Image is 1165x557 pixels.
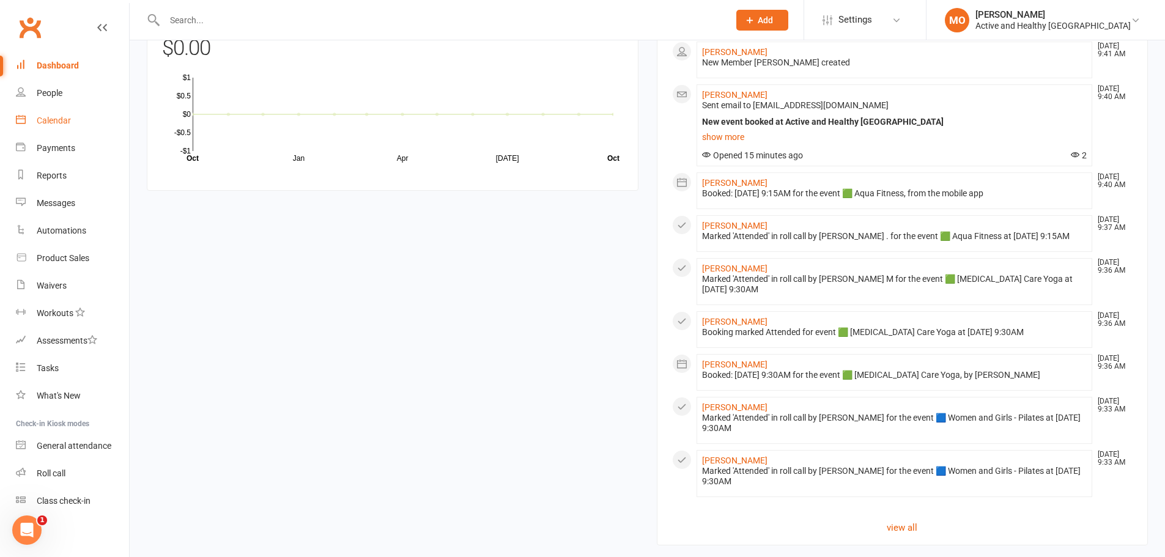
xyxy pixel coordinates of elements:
div: Booking marked Attended for event 🟩 [MEDICAL_DATA] Care Yoga at [DATE] 9:30AM [702,327,1087,338]
time: [DATE] 9:37 AM [1092,216,1132,232]
a: What's New [16,382,129,410]
div: Messages [37,198,75,208]
a: [PERSON_NAME] [702,221,767,231]
a: Clubworx [15,12,45,43]
div: Marked 'Attended' in roll call by [PERSON_NAME] . for the event 🟩 Aqua Fitness at [DATE] 9:15AM [702,231,1087,242]
div: Booked: [DATE] 9:30AM for the event 🟩 [MEDICAL_DATA] Care Yoga, by [PERSON_NAME] [702,370,1087,380]
time: [DATE] 9:41 AM [1092,42,1132,58]
a: Assessments [16,327,129,355]
button: Add [736,10,788,31]
div: [PERSON_NAME] [975,9,1131,20]
div: Class check-in [37,496,91,506]
time: [DATE] 9:36 AM [1092,312,1132,328]
div: Roll call [37,468,65,478]
span: Opened 15 minutes ago [702,150,803,160]
time: [DATE] 9:36 AM [1092,259,1132,275]
div: Product Sales [37,253,89,263]
a: Tasks [16,355,129,382]
span: Add [758,15,773,25]
a: Payments [16,135,129,162]
div: Active and Healthy [GEOGRAPHIC_DATA] [975,20,1131,31]
time: [DATE] 9:36 AM [1092,355,1132,371]
div: Dashboard [37,61,79,70]
a: People [16,79,129,107]
span: Sent email to [EMAIL_ADDRESS][DOMAIN_NAME] [702,100,889,110]
div: New Member [PERSON_NAME] created [702,57,1087,68]
a: Calendar [16,107,129,135]
a: [PERSON_NAME] [702,456,767,465]
time: [DATE] 9:33 AM [1092,451,1132,467]
a: [PERSON_NAME] [702,402,767,412]
div: Marked 'Attended' in roll call by [PERSON_NAME] M for the event 🟩 [MEDICAL_DATA] Care Yoga at [DA... [702,274,1087,295]
span: 1 [37,515,47,525]
a: [PERSON_NAME] [702,360,767,369]
div: Reports [37,171,67,180]
div: Workouts [37,308,73,318]
a: Waivers [16,272,129,300]
a: Reports [16,162,129,190]
div: Marked 'Attended' in roll call by [PERSON_NAME] for the event 🟦 Women and Girls - Pilates at [DAT... [702,466,1087,487]
a: [PERSON_NAME] [702,264,767,273]
a: [PERSON_NAME] [702,317,767,326]
div: Assessments [37,336,97,345]
div: Automations [37,226,86,235]
a: show more [702,128,1087,146]
div: People [37,88,62,98]
a: view all [672,520,1133,535]
div: $0.00 [162,31,623,72]
div: Payments [37,143,75,153]
a: Dashboard [16,52,129,79]
a: [PERSON_NAME] [702,90,767,100]
a: Product Sales [16,245,129,272]
div: MO [945,8,969,32]
div: New event booked at Active and Healthy [GEOGRAPHIC_DATA] [702,117,1087,127]
a: Workouts [16,300,129,327]
div: Calendar [37,116,71,125]
div: Booked: [DATE] 9:15AM for the event 🟩 Aqua Fitness, from the mobile app [702,188,1087,199]
iframe: Intercom live chat [12,515,42,545]
a: [PERSON_NAME] [702,47,767,57]
div: What's New [37,391,81,400]
a: Roll call [16,460,129,487]
div: Waivers [37,281,67,290]
a: Class kiosk mode [16,487,129,515]
a: General attendance kiosk mode [16,432,129,460]
span: Settings [838,6,872,34]
div: General attendance [37,441,111,451]
time: [DATE] 9:40 AM [1092,173,1132,189]
div: Tasks [37,363,59,373]
time: [DATE] 9:33 AM [1092,397,1132,413]
a: Messages [16,190,129,217]
span: 2 [1071,150,1087,160]
input: Search... [161,12,720,29]
div: Marked 'Attended' in roll call by [PERSON_NAME] for the event 🟦 Women and Girls - Pilates at [DAT... [702,413,1087,433]
time: [DATE] 9:40 AM [1092,85,1132,101]
a: [PERSON_NAME] [702,178,767,188]
a: Automations [16,217,129,245]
